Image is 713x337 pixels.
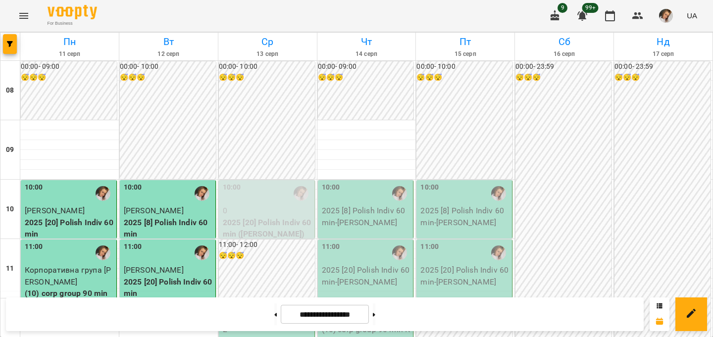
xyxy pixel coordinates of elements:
[121,49,216,59] h6: 12 серп
[6,204,14,215] h6: 10
[195,245,209,260] img: Трушевська Саша (п)
[615,34,711,49] h6: Нд
[322,241,340,252] label: 11:00
[294,186,308,201] img: Трушевська Саша (п)
[121,34,216,49] h6: Вт
[195,186,209,201] img: Трушевська Саша (п)
[124,241,142,252] label: 11:00
[120,72,216,83] h6: 😴😴😴
[420,205,510,228] p: 2025 [8] Polish Indiv 60 min - [PERSON_NAME]
[318,61,414,72] h6: 00:00 - 09:00
[220,34,315,49] h6: Ср
[25,182,43,193] label: 10:00
[124,265,184,275] span: [PERSON_NAME]
[124,182,142,193] label: 10:00
[124,217,213,240] p: 2025 [8] Polish Indiv 60 min
[420,264,510,288] p: 2025 [20] Polish Indiv 60 min - [PERSON_NAME]
[615,49,711,59] h6: 17 серп
[219,72,315,83] h6: 😴😴😴
[558,3,567,13] span: 9
[392,245,407,260] img: Трушевська Саша (п)
[318,72,414,83] h6: 😴😴😴
[515,61,611,72] h6: 00:00 - 23:59
[219,61,315,72] h6: 00:00 - 10:00
[120,61,216,72] h6: 00:00 - 10:00
[25,217,114,240] p: 2025 [20] Polish Indiv 60 min
[420,182,439,193] label: 10:00
[220,49,315,59] h6: 13 серп
[22,34,117,49] h6: Пн
[614,72,711,83] h6: 😴😴😴
[322,205,411,228] p: 2025 [8] Polish Indiv 60 min - [PERSON_NAME]
[515,72,611,83] h6: 😴😴😴
[416,72,512,83] h6: 😴😴😴
[21,72,117,83] h6: 😴😴😴
[48,20,97,27] span: For Business
[319,49,414,59] h6: 14 серп
[48,5,97,19] img: Voopty Logo
[516,49,612,59] h6: 16 серп
[25,206,85,215] span: [PERSON_NAME]
[491,186,506,201] img: Трушевська Саша (п)
[223,182,241,193] label: 10:00
[96,245,110,260] img: Трушевська Саша (п)
[516,34,612,49] h6: Сб
[22,49,117,59] h6: 11 серп
[322,264,411,288] p: 2025 [20] Polish Indiv 60 min - [PERSON_NAME]
[219,240,315,250] h6: 11:00 - 12:00
[322,182,340,193] label: 10:00
[6,263,14,274] h6: 11
[223,217,312,240] p: 2025 [20] Polish Indiv 60 min ([PERSON_NAME])
[420,241,439,252] label: 11:00
[25,265,111,287] span: Корпоративна група [PERSON_NAME]
[687,10,697,21] span: UA
[417,34,513,49] h6: Пт
[417,49,513,59] h6: 15 серп
[96,186,110,201] img: Трушевська Саша (п)
[124,206,184,215] span: [PERSON_NAME]
[12,4,36,28] button: Menu
[416,61,512,72] h6: 00:00 - 10:00
[6,85,14,96] h6: 08
[6,144,14,155] h6: 09
[582,3,599,13] span: 99+
[223,205,312,217] p: 0
[21,61,117,72] h6: 00:00 - 09:00
[392,186,407,201] img: Трушевська Саша (п)
[614,61,711,72] h6: 00:00 - 23:59
[319,34,414,49] h6: Чт
[124,276,213,299] p: 2025 [20] Polish Indiv 60 min
[683,6,701,25] button: UA
[219,250,315,261] h6: 😴😴😴
[25,288,114,299] p: (10) corp group 90 min
[491,245,506,260] img: Трушевська Саша (п)
[659,9,673,23] img: ca64c4ce98033927e4211a22b84d869f.JPG
[25,241,43,252] label: 11:00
